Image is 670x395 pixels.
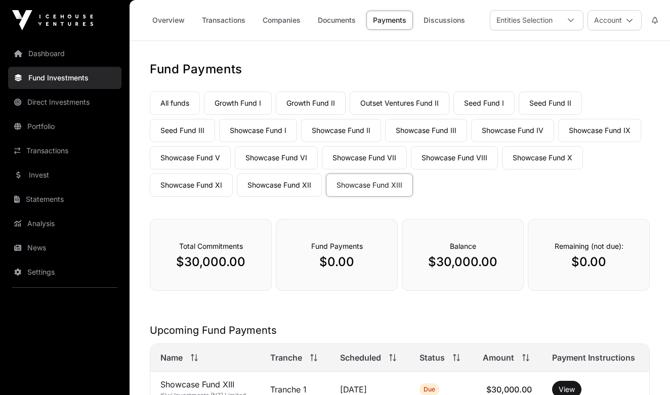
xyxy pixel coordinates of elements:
[588,10,642,30] button: Account
[150,92,200,115] a: All funds
[552,352,635,364] span: Payment Instructions
[8,212,121,235] a: Analysis
[235,146,318,169] a: Showcase Fund VI
[619,346,670,395] iframe: Chat Widget
[150,323,650,337] h2: Upcoming Fund Payments
[297,254,377,270] p: $0.00
[453,92,515,115] a: Seed Fund I
[326,173,413,197] a: Showcase Fund XIII
[549,254,629,270] p: $0.00
[471,119,554,142] a: Showcase Fund IV
[150,119,215,142] a: Seed Fund III
[8,164,121,186] a: Invest
[311,242,363,250] span: Fund Payments
[150,146,231,169] a: Showcase Fund V
[424,385,435,393] span: Due
[490,11,559,30] div: Entities Selection
[150,173,233,197] a: Showcase Fund XI
[311,11,362,30] a: Documents
[195,11,252,30] a: Transactions
[420,352,445,364] span: Status
[204,92,272,115] a: Growth Fund I
[411,146,498,169] a: Showcase Fund VIII
[256,11,307,30] a: Companies
[417,11,472,30] a: Discussions
[486,384,532,394] span: $30,000.00
[160,352,183,364] span: Name
[8,237,121,259] a: News
[8,67,121,89] a: Fund Investments
[8,140,121,162] a: Transactions
[276,92,346,115] a: Growth Fund II
[450,242,476,250] span: Balance
[301,119,381,142] a: Showcase Fund II
[385,119,467,142] a: Showcase Fund III
[555,242,623,250] span: Remaining (not due):
[8,91,121,113] a: Direct Investments
[558,119,641,142] a: Showcase Fund IX
[8,261,121,283] a: Settings
[8,42,121,65] a: Dashboard
[150,61,650,77] h1: Fund Payments
[270,352,302,364] span: Tranche
[322,146,407,169] a: Showcase Fund VII
[502,146,583,169] a: Showcase Fund X
[350,92,449,115] a: Outset Ventures Fund II
[179,242,243,250] span: Total Commitments
[423,254,503,270] p: $30,000.00
[366,11,413,30] a: Payments
[8,115,121,138] a: Portfolio
[519,92,582,115] a: Seed Fund II
[146,11,191,30] a: Overview
[483,352,514,364] span: Amount
[340,352,381,364] span: Scheduled
[219,119,297,142] a: Showcase Fund I
[12,10,93,30] img: Icehouse Ventures Logo
[8,188,121,210] a: Statements
[237,173,322,197] a: Showcase Fund XII
[171,254,251,270] p: $30,000.00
